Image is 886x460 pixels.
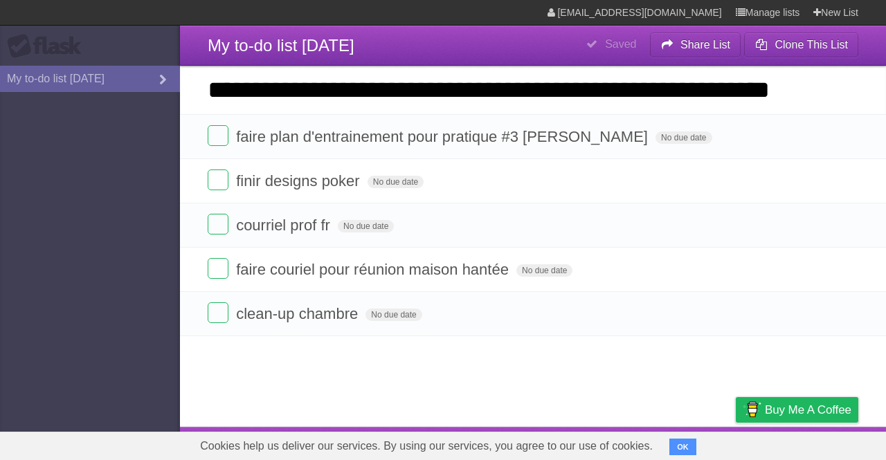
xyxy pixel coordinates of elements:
[208,169,228,190] label: Done
[186,432,667,460] span: Cookies help us deliver our services. By using our services, you agree to our use of cookies.
[236,261,512,278] span: faire couriel pour réunion maison hantée
[208,302,228,323] label: Done
[671,430,701,457] a: Terms
[669,439,696,455] button: OK
[775,39,848,50] b: Clone This List
[680,39,730,50] b: Share List
[650,33,741,57] button: Share List
[605,38,636,50] b: Saved
[236,172,363,190] span: finir designs poker
[744,33,858,57] button: Clone This List
[552,430,581,457] a: About
[208,125,228,146] label: Done
[516,264,572,277] span: No due date
[208,36,354,55] span: My to-do list [DATE]
[208,258,228,279] label: Done
[365,309,422,321] span: No due date
[236,128,651,145] span: faire plan d'entrainement pour pratique #3 [PERSON_NAME]
[736,397,858,423] a: Buy me a coffee
[597,430,653,457] a: Developers
[771,430,858,457] a: Suggest a feature
[765,398,851,422] span: Buy me a coffee
[656,131,712,144] span: No due date
[208,214,228,234] label: Done
[743,398,761,421] img: Buy me a coffee
[718,430,754,457] a: Privacy
[236,217,334,234] span: courriel prof fr
[368,176,424,188] span: No due date
[7,34,90,59] div: Flask
[338,220,394,232] span: No due date
[236,305,361,322] span: clean-up chambre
